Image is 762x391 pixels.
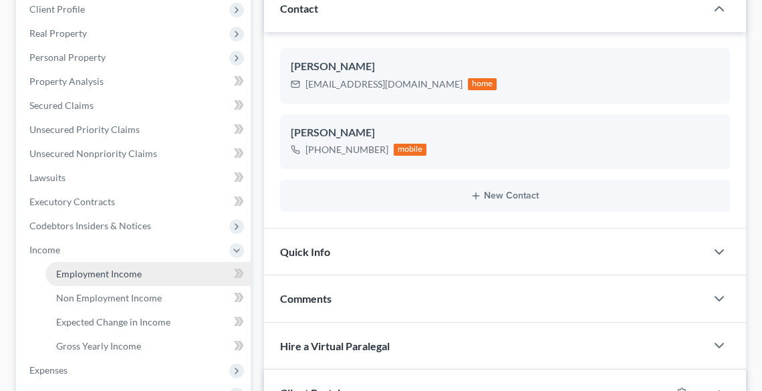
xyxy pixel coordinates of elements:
a: Employment Income [45,262,251,286]
span: Gross Yearly Income [56,340,141,352]
a: Executory Contracts [19,190,251,214]
span: Property Analysis [29,76,104,87]
a: Property Analysis [19,70,251,94]
a: Lawsuits [19,166,251,190]
a: Unsecured Nonpriority Claims [19,142,251,166]
a: Unsecured Priority Claims [19,118,251,142]
div: [EMAIL_ADDRESS][DOMAIN_NAME] [305,78,463,91]
a: Non Employment Income [45,286,251,310]
span: Hire a Virtual Paralegal [280,340,390,352]
div: mobile [394,144,427,156]
span: Client Profile [29,3,85,15]
span: Employment Income [56,268,142,279]
span: Quick Info [280,245,330,258]
span: Lawsuits [29,172,66,183]
span: Personal Property [29,51,106,63]
span: Real Property [29,27,87,39]
div: home [468,78,497,90]
div: [PERSON_NAME] [291,125,719,141]
span: Expected Change in Income [56,316,170,328]
span: Comments [280,292,332,305]
span: Contact [280,2,318,15]
a: Expected Change in Income [45,310,251,334]
span: Expenses [29,364,68,376]
span: Codebtors Insiders & Notices [29,220,151,231]
span: Executory Contracts [29,196,115,207]
span: Secured Claims [29,100,94,111]
div: [PERSON_NAME] [291,59,719,75]
span: Unsecured Nonpriority Claims [29,148,157,159]
div: [PHONE_NUMBER] [305,143,388,156]
a: Secured Claims [19,94,251,118]
a: Gross Yearly Income [45,334,251,358]
span: Unsecured Priority Claims [29,124,140,135]
span: Non Employment Income [56,292,162,303]
button: New Contact [291,190,719,201]
span: Income [29,244,60,255]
